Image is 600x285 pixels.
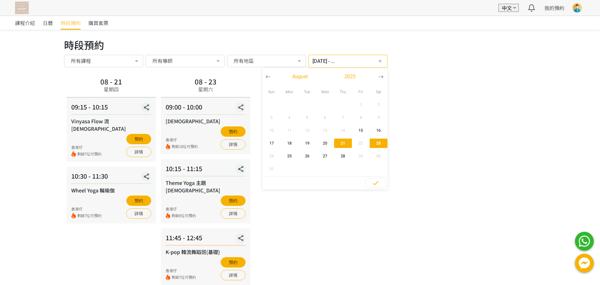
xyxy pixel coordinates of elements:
[166,206,196,212] div: 香港仔
[352,98,370,111] button: 1
[264,166,278,172] span: 31
[352,85,370,98] div: Fri
[126,147,151,157] a: 詳情
[166,268,196,273] div: 香港仔
[334,85,352,98] div: Thu
[316,150,334,162] button: 27
[370,137,387,150] button: 23
[104,85,119,93] div: 星期四
[198,85,213,93] div: 星期六
[334,124,352,137] button: 14
[280,137,298,150] button: 18
[280,124,298,137] button: 11
[300,140,314,146] span: 19
[264,127,278,134] span: 10
[71,151,76,157] img: fire.png
[262,111,280,124] button: 3
[221,139,246,150] a: 詳情
[372,140,386,146] span: 23
[334,150,352,162] button: 28
[15,19,35,27] span: 課程介紹
[316,137,334,150] button: 20
[262,162,280,175] button: 31
[77,151,102,157] span: 剩餘7位可預約
[300,115,314,121] span: 5
[280,150,298,162] button: 25
[354,102,368,108] span: 1
[370,124,387,137] button: 16
[280,111,298,124] button: 4
[370,111,387,124] button: 9
[71,213,76,219] img: fire.png
[43,16,53,30] a: 日曆
[64,37,536,52] div: 時段預約
[352,137,370,150] button: 22
[298,137,316,150] button: 19
[300,127,314,134] span: 12
[126,208,151,219] a: 詳情
[166,144,170,150] img: fire.png
[172,274,196,280] span: 剩餘7位可預約
[316,124,334,137] button: 13
[354,153,368,159] span: 29
[234,58,254,64] span: 所有地區
[282,115,296,121] span: 4
[262,137,280,150] button: 17
[166,164,246,176] div: 10:15 - 11:15
[43,19,53,27] span: 日曆
[166,117,246,125] div: [DEMOGRAPHIC_DATA]
[282,140,296,146] span: 18
[195,78,217,85] div: 08 - 23
[77,213,102,219] span: 剩餘7位可預約
[280,85,298,98] div: Mon
[221,208,246,219] a: 詳情
[336,153,350,159] span: 28
[370,150,387,162] button: 30
[298,150,316,162] button: 26
[352,124,370,137] button: 15
[378,58,382,64] span: ✕
[71,102,151,115] div: 09:15 - 10:15
[334,111,352,124] button: 7
[316,111,334,124] button: 6
[71,186,151,194] div: Wheel Yoga 輪瑜伽
[262,150,280,162] button: 24
[100,78,122,85] div: 08 - 21
[221,196,246,206] button: 預約
[316,85,334,98] div: Wed
[352,111,370,124] button: 8
[544,4,564,12] span: 我的預約
[354,140,368,146] span: 22
[88,19,108,27] span: 購買套票
[221,270,246,280] a: 詳情
[262,124,280,137] button: 10
[334,137,352,150] button: 21
[336,140,350,146] span: 21
[336,115,350,121] span: 7
[152,58,172,64] span: 所有導師
[318,115,332,121] span: 6
[172,213,196,219] span: 剩餘8位可預約
[292,73,308,80] span: August
[166,179,246,194] div: Theme Yoga 主題[DEMOGRAPHIC_DATA]
[166,274,170,280] img: fire.png
[376,58,384,65] button: ✕
[126,134,151,144] button: 預約
[372,127,386,134] span: 16
[264,153,278,159] span: 24
[166,213,170,219] img: fire.png
[15,16,35,30] a: 課程介紹
[354,127,368,134] span: 15
[300,153,314,159] span: 26
[354,115,368,121] span: 8
[264,115,278,121] span: 3
[262,85,280,98] div: Sun
[308,55,387,68] input: 篩選日期
[318,153,332,159] span: 27
[372,115,386,121] span: 9
[336,127,350,134] span: 14
[61,16,81,30] a: 時段預約
[221,126,246,137] button: 預約
[372,153,386,159] span: 30
[282,127,296,134] span: 11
